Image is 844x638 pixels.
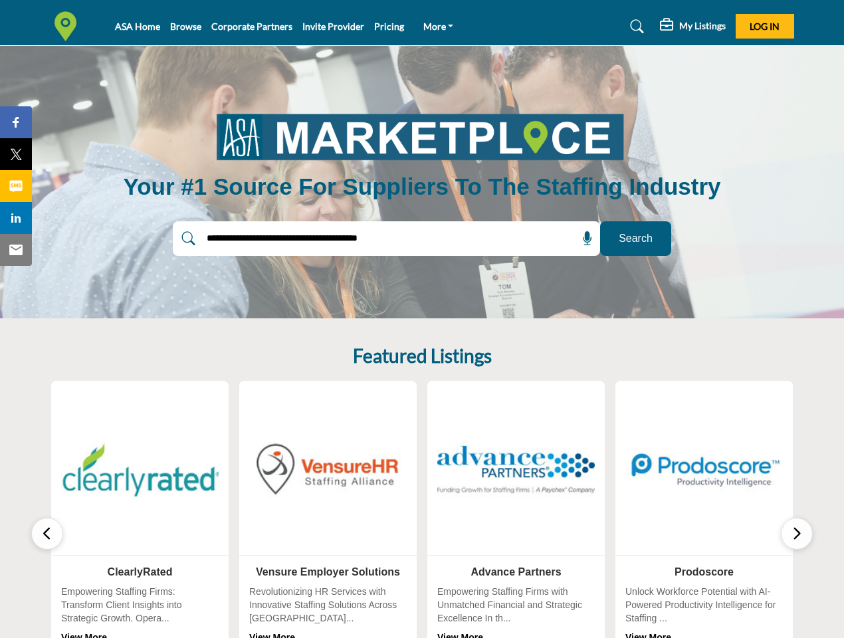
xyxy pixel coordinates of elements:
h5: My Listings [679,20,726,32]
img: image [213,108,631,163]
button: Log In [736,14,794,39]
img: Vensure Employer Solutions [249,391,407,548]
span: Search by Voice [572,232,594,245]
img: Prodoscore [625,391,783,548]
button: Search [600,221,671,256]
a: Prodoscore [675,566,734,578]
a: Search [617,16,653,37]
a: ClearlyRated [108,566,173,578]
a: Invite Provider [302,21,364,32]
h2: Featured Listings [353,345,492,368]
img: Advance Partners [437,391,595,548]
img: Site Logo [51,11,87,41]
a: Pricing [374,21,404,32]
h1: Your #1 Source for Suppliers to the Staffing Industry [123,171,720,202]
a: Advance Partners [471,566,561,578]
img: ClearlyRated [61,391,219,548]
a: ASA Home [115,21,160,32]
a: Vensure Employer Solutions [256,566,400,578]
div: My Listings [660,19,726,35]
span: Log In [750,21,780,32]
span: Search [619,231,653,247]
a: Browse [170,21,201,32]
a: Corporate Partners [211,21,292,32]
a: More [414,17,463,36]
